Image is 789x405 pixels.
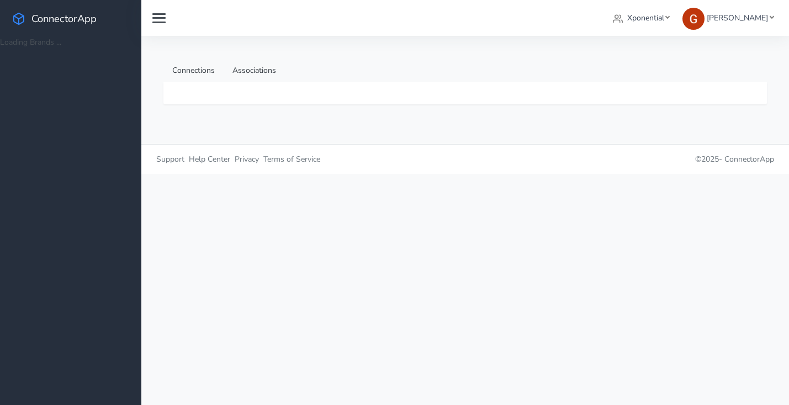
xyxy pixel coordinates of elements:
span: ConnectorApp [31,12,97,25]
span: ConnectorApp [724,154,774,164]
a: Xponential [608,8,674,28]
img: Greg Clemmons [682,8,705,30]
a: Connections [163,58,224,83]
span: Privacy [235,154,259,164]
span: Xponential [627,13,664,23]
p: © 2025 - [474,153,775,165]
span: Support [156,154,184,164]
a: Associations [224,58,285,83]
span: Terms of Service [263,154,320,164]
span: Help Center [189,154,230,164]
span: [PERSON_NAME] [707,13,768,23]
a: [PERSON_NAME] [678,8,778,28]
